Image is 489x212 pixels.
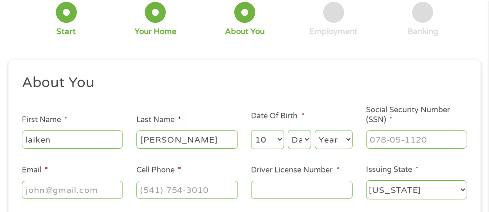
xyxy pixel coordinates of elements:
input: Smith [136,130,238,148]
label: Social Security Number (SSN) [366,105,468,125]
div: Employment [309,27,358,37]
input: (541) 754-3010 [136,181,238,198]
label: Driver License Number [251,165,339,175]
label: Issuing State [366,165,419,175]
label: Last Name [136,115,181,125]
label: Email [22,165,48,175]
div: Banking [407,27,438,37]
label: Cell Phone [136,165,181,175]
div: Start [56,27,76,37]
input: 078-05-1120 [366,130,468,148]
div: Your Home [135,27,177,37]
div: About You [225,27,265,37]
label: First Name [22,115,68,125]
h2: About You [22,74,461,92]
label: Date Of Birth [251,111,304,121]
input: john@gmail.com [22,181,123,198]
input: John [22,130,123,148]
